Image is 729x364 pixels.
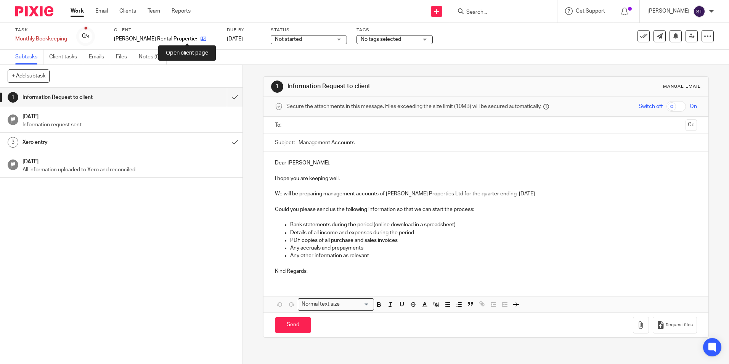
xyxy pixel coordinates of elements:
[639,103,663,110] span: Switch off
[686,119,697,131] button: Cc
[271,81,283,93] div: 1
[227,27,261,33] label: Due by
[275,159,697,167] p: Dear [PERSON_NAME],
[114,27,217,33] label: Client
[647,7,689,15] p: [PERSON_NAME]
[300,300,341,308] span: Normal text size
[227,36,243,42] span: [DATE]
[275,317,311,333] input: Send
[275,167,697,182] p: I hope you are keeping well.
[275,37,302,42] span: Not started
[663,84,701,90] div: Manual email
[22,166,235,174] p: All information uploaded to Xero and reconciled
[15,35,67,43] div: Monthly Bookkeeping
[15,27,67,33] label: Task
[95,7,108,15] a: Email
[356,27,433,33] label: Tags
[576,8,605,14] span: Get Support
[466,9,534,16] input: Search
[172,7,191,15] a: Reports
[22,137,154,148] h1: Xero entry
[275,121,283,129] label: To:
[690,103,697,110] span: On
[693,5,705,18] img: svg%3E
[342,300,369,308] input: Search for option
[653,317,697,334] button: Request files
[275,206,697,213] p: Could you please send us the following information so that we can start the process:
[172,50,202,64] a: Audit logs
[148,7,160,15] a: Team
[275,139,295,147] label: Subject:
[139,50,167,64] a: Notes (0)
[49,50,83,64] a: Client tasks
[271,27,347,33] label: Status
[22,111,235,121] h1: [DATE]
[275,190,697,198] p: We will be preparing management accounts of [PERSON_NAME] Properties Ltd for the quarter ending [...
[666,322,693,328] span: Request files
[82,32,90,40] div: 0
[290,244,697,252] p: Any accruals and prepayments
[8,92,18,103] div: 1
[298,298,374,310] div: Search for option
[290,221,697,229] p: Bank statements during the period (online download in a spreadsheet)
[89,50,110,64] a: Emails
[22,121,235,129] p: Information request sent
[361,37,401,42] span: No tags selected
[287,82,502,90] h1: Information Request to client
[8,69,50,82] button: + Add subtask
[22,92,154,103] h1: Information Request to client
[290,252,697,259] p: Any other information as relevant
[71,7,84,15] a: Work
[85,34,90,39] small: /4
[275,260,697,275] p: Kind Regards,
[290,229,697,237] p: Details of all income and expenses during the period
[119,7,136,15] a: Clients
[15,50,43,64] a: Subtasks
[8,137,18,148] div: 3
[116,50,133,64] a: Files
[15,6,53,16] img: Pixie
[286,103,541,110] span: Secure the attachments in this message. Files exceeding the size limit (10MB) will be secured aut...
[22,156,235,166] h1: [DATE]
[114,35,197,43] p: [PERSON_NAME] Rental Properties Ltd
[290,237,697,244] p: PDF copies of all purchase and sales invoices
